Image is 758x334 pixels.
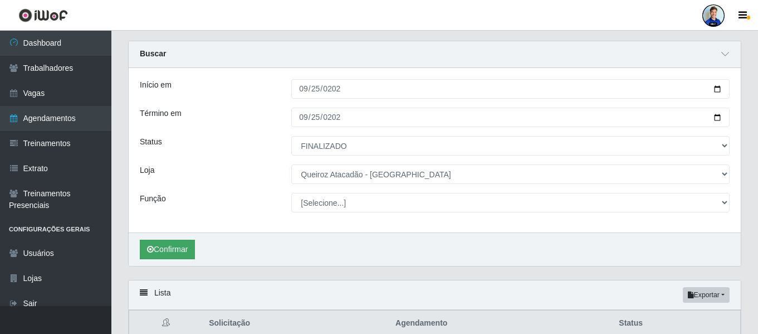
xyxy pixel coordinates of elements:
[18,8,68,22] img: CoreUI Logo
[140,240,195,259] button: Confirmar
[291,108,730,127] input: 00/00/0000
[140,193,166,205] label: Função
[140,108,182,119] label: Término em
[140,49,166,58] strong: Buscar
[291,79,730,99] input: 00/00/0000
[683,287,730,303] button: Exportar
[140,79,172,91] label: Início em
[129,280,741,310] div: Lista
[140,136,162,148] label: Status
[140,164,154,176] label: Loja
